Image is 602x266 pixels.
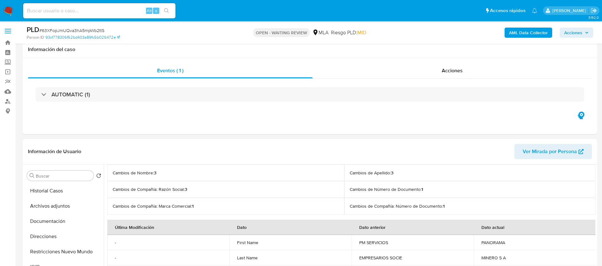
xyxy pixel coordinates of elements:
button: Historial Casos [24,183,104,198]
button: Documentación [24,214,104,229]
span: Eventos ( 1 ) [157,67,183,74]
button: Restricciones Nuevo Mundo [24,244,104,259]
span: Ver Mirada por Persona [523,144,577,159]
th: Dato actual [474,220,596,235]
span: Riesgo PLD: [331,29,366,36]
span: Acciones [564,28,582,38]
td: First Name [229,235,352,250]
p: OPEN - WAITING REVIEW [253,28,310,37]
p: Cambios de Número de Documento : [350,186,590,192]
button: AML Data Collector [505,28,552,38]
b: 1 [421,186,423,192]
input: Buscar [36,173,91,179]
div: AUTOMATIC (1) [36,87,584,102]
b: 3 [154,170,156,176]
h1: Información del caso [28,46,592,53]
b: AML Data Collector [509,28,548,38]
span: Accesos rápidos [490,7,526,14]
th: Última Modificación [107,220,229,235]
p: Cambios de Compañía: Número de Documento : [350,203,590,209]
td: Last Name [229,250,352,265]
a: Salir [591,7,597,14]
span: Alt [147,8,152,14]
h1: Información de Usuario [28,148,81,155]
p: Cambios de Nombre : [113,170,339,176]
b: 1 [192,203,194,209]
span: s [155,8,157,14]
a: 93cf778306f62bd403a89fc5b026472e [45,35,120,40]
input: Buscar usuario o caso... [23,7,175,15]
p: Cambios de Apellido : [350,170,590,176]
button: Archivos adjuntos [24,198,104,214]
div: MLA [312,29,328,36]
p: Cambios de Compañía: Razón Social : [113,186,339,192]
td: EMPRESARIOS SOCIE [352,250,474,265]
b: PLD [27,24,39,35]
button: Buscar [30,173,35,178]
td: MINERO S A [474,250,596,265]
button: Volver al orden por defecto [96,173,101,180]
p: - [115,255,222,261]
th: Dato anterior [352,220,474,235]
b: Person ID [27,35,44,40]
p: nicolas.duclosson@mercadolibre.com [552,8,588,14]
b: 1 [443,203,445,209]
a: Notificaciones [532,8,537,13]
span: Acciones [442,67,463,74]
button: Acciones [560,28,593,38]
span: # 63XFopJmUQva3hA5mpWb2ttS [39,27,104,34]
td: PANORAMA [474,235,596,250]
p: - [115,240,222,245]
th: Dato [229,220,352,235]
td: PM SERVICIOS [352,235,474,250]
button: search-icon [160,6,173,15]
button: Direcciones [24,229,104,244]
b: 3 [185,186,187,192]
p: Cambios de Compañía: Marca Comercial : [113,203,339,209]
span: MID [357,29,366,36]
h3: AUTOMATIC (1) [51,91,90,98]
button: Ver Mirada por Persona [514,144,592,159]
b: 3 [391,170,394,176]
